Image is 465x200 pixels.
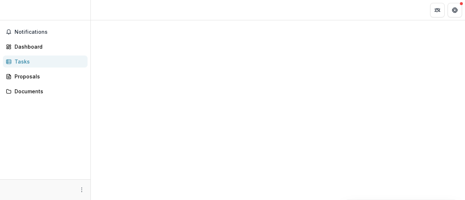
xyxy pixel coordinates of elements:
button: Notifications [3,26,88,38]
button: Get Help [448,3,462,17]
div: Tasks [15,58,82,65]
button: More [77,185,86,194]
a: Documents [3,85,88,97]
div: Dashboard [15,43,82,50]
button: Partners [430,3,445,17]
a: Dashboard [3,41,88,53]
a: Tasks [3,56,88,68]
div: Proposals [15,73,82,80]
div: Documents [15,87,82,95]
span: Notifications [15,29,85,35]
a: Proposals [3,70,88,82]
